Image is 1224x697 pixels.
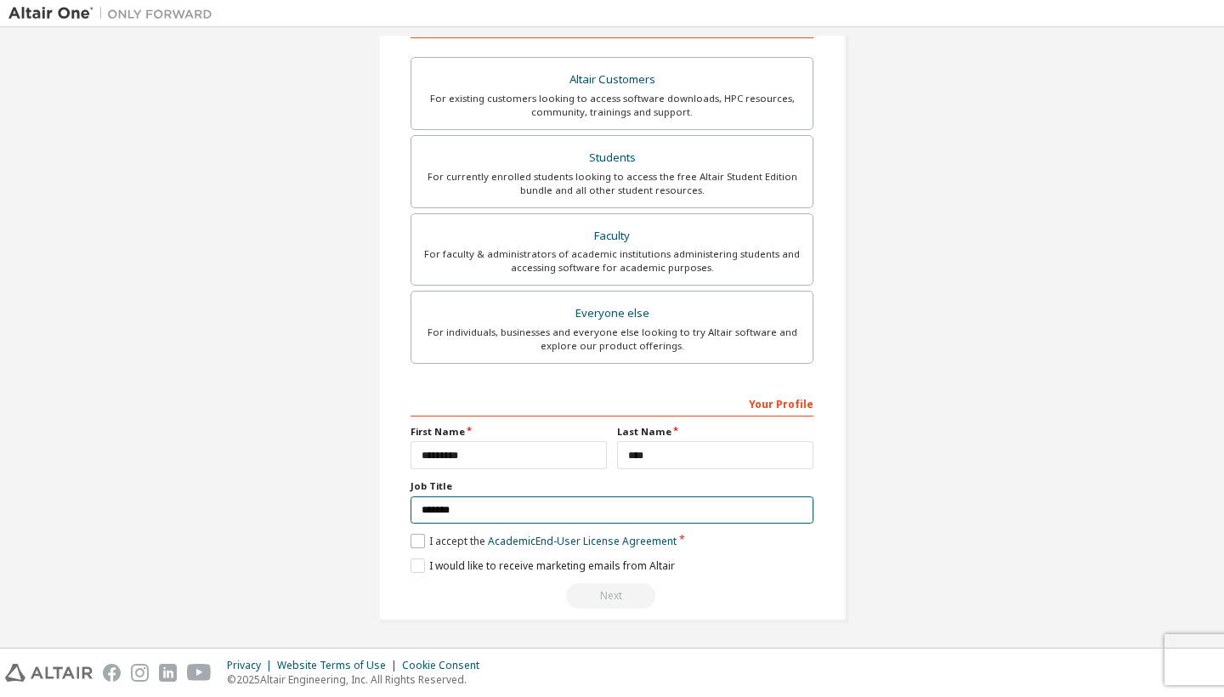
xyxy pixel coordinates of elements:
div: For faculty & administrators of academic institutions administering students and accessing softwa... [422,247,802,275]
img: linkedin.svg [159,664,177,682]
div: Altair Customers [422,68,802,92]
label: Job Title [411,479,813,493]
div: For individuals, businesses and everyone else looking to try Altair software and explore our prod... [422,326,802,353]
img: youtube.svg [187,664,212,682]
div: Everyone else [422,302,802,326]
div: Website Terms of Use [277,659,402,672]
div: Read and acccept EULA to continue [411,583,813,609]
p: © 2025 Altair Engineering, Inc. All Rights Reserved. [227,672,490,687]
div: Privacy [227,659,277,672]
div: Faculty [422,224,802,248]
label: Last Name [617,425,813,439]
img: facebook.svg [103,664,121,682]
div: For existing customers looking to access software downloads, HPC resources, community, trainings ... [422,92,802,119]
label: I would like to receive marketing emails from Altair [411,558,675,573]
label: I accept the [411,534,677,548]
div: Your Profile [411,389,813,416]
img: altair_logo.svg [5,664,93,682]
img: Altair One [8,5,221,22]
div: For currently enrolled students looking to access the free Altair Student Edition bundle and all ... [422,170,802,197]
div: Cookie Consent [402,659,490,672]
div: Students [422,146,802,170]
label: First Name [411,425,607,439]
a: Academic End-User License Agreement [488,534,677,548]
img: instagram.svg [131,664,149,682]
